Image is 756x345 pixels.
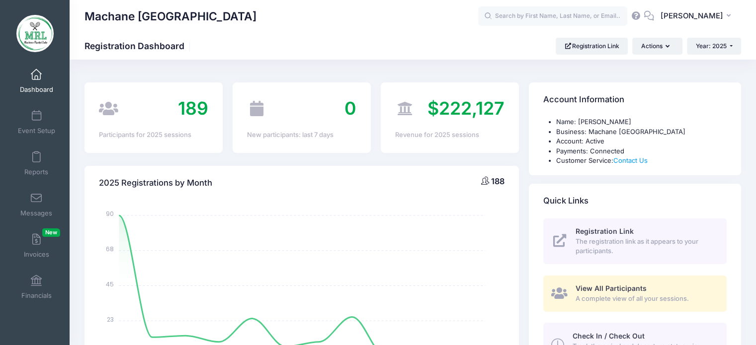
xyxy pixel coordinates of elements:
li: Account: Active [556,137,727,146]
span: [PERSON_NAME] [661,10,723,21]
a: InvoicesNew [13,228,60,263]
span: $222,127 [427,97,504,119]
a: Financials [13,270,60,304]
h1: Machane [GEOGRAPHIC_DATA] [84,5,256,28]
span: View All Participants [576,284,647,292]
input: Search by First Name, Last Name, or Email... [478,6,627,26]
img: Machane Racket Lake [16,15,54,52]
span: Financials [21,291,52,300]
button: Year: 2025 [687,38,741,55]
span: 189 [178,97,208,119]
a: Registration Link The registration link as it appears to your participants. [543,218,727,264]
span: Check In / Check Out [572,332,644,340]
li: Name: [PERSON_NAME] [556,117,727,127]
span: 0 [344,97,356,119]
div: New participants: last 7 days [247,130,356,140]
tspan: 68 [106,245,114,253]
li: Business: Machane [GEOGRAPHIC_DATA] [556,127,727,137]
span: Reports [24,168,48,176]
div: Revenue for 2025 sessions [395,130,504,140]
span: New [42,228,60,237]
button: Actions [632,38,682,55]
button: [PERSON_NAME] [654,5,741,28]
a: Reports [13,146,60,181]
div: Participants for 2025 sessions [99,130,208,140]
a: Contact Us [613,156,648,164]
span: Event Setup [18,127,55,135]
span: 188 [491,176,504,186]
h4: Account Information [543,86,624,114]
li: Customer Service: [556,156,727,166]
a: Messages [13,187,60,222]
h4: Quick Links [543,187,588,215]
span: The registration link as it appears to your participants. [576,237,715,256]
tspan: 23 [107,315,114,323]
a: Event Setup [13,105,60,139]
a: Dashboard [13,64,60,98]
tspan: 45 [106,280,114,288]
span: Invoices [24,250,49,259]
h1: Registration Dashboard [84,41,193,51]
span: Dashboard [20,85,53,94]
li: Payments: Connected [556,146,727,156]
a: Registration Link [556,38,628,55]
tspan: 90 [106,209,114,218]
span: Messages [20,209,52,217]
span: Registration Link [576,227,634,235]
a: View All Participants A complete view of all your sessions. [543,276,727,312]
span: Year: 2025 [696,42,727,50]
span: A complete view of all your sessions. [576,294,715,304]
h4: 2025 Registrations by Month [99,169,212,197]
